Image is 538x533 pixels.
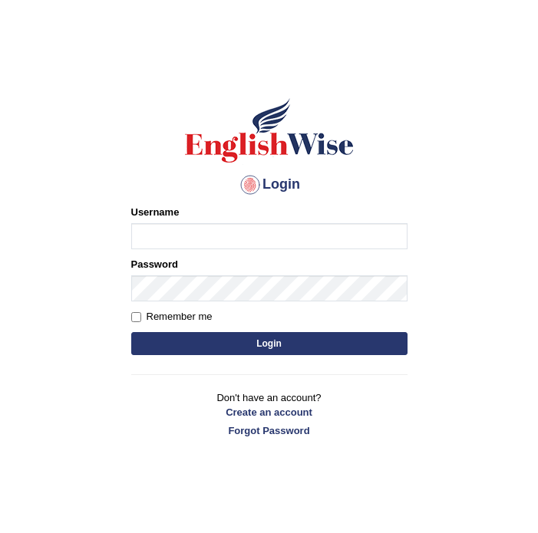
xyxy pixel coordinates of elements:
p: Don't have an account? [131,390,408,438]
label: Remember me [131,309,213,324]
button: Login [131,332,408,355]
label: Password [131,257,178,271]
a: Create an account [131,405,408,419]
input: Remember me [131,312,141,322]
img: Logo of English Wise sign in for intelligent practice with AI [182,96,357,165]
label: Username [131,205,180,219]
a: Forgot Password [131,423,408,438]
h4: Login [131,173,408,197]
